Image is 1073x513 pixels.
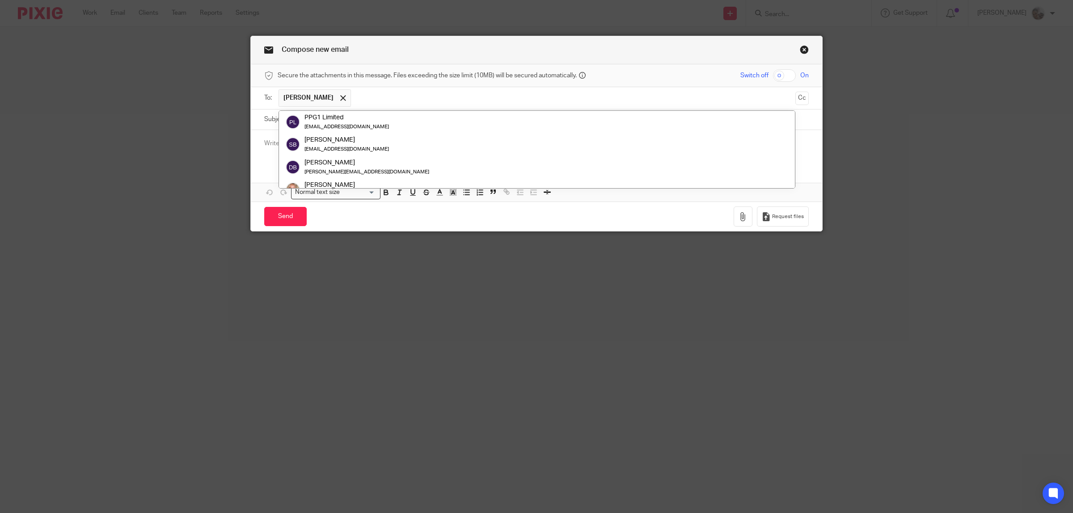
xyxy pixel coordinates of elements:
button: Request files [757,206,809,227]
input: Search for option [343,188,375,197]
img: svg%3E [286,160,300,174]
div: [PERSON_NAME] [304,181,429,189]
span: Switch off [740,71,769,80]
span: On [800,71,809,80]
span: Normal text size [293,188,342,197]
div: [PERSON_NAME] [304,136,389,145]
label: Subject: [264,115,287,124]
button: Cc [795,92,809,105]
img: svg%3E [286,138,300,152]
div: Search for option [291,185,380,199]
span: Secure the attachments in this message. Files exceeding the size limit (10MB) will be secured aut... [278,71,577,80]
span: Request files [772,213,804,220]
input: Send [264,207,307,226]
small: [PERSON_NAME][EMAIL_ADDRESS][DOMAIN_NAME] [304,169,429,174]
div: PPG1 Limited [304,113,389,122]
img: SJ.jpg [286,183,300,197]
small: [EMAIL_ADDRESS][DOMAIN_NAME] [304,147,389,152]
div: [PERSON_NAME] [304,158,429,167]
small: [EMAIL_ADDRESS][DOMAIN_NAME] [304,125,389,130]
span: [PERSON_NAME] [283,93,334,102]
span: Compose new email [282,46,349,53]
a: Close this dialog window [800,45,809,57]
label: To: [264,93,274,102]
img: svg%3E [286,115,300,130]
